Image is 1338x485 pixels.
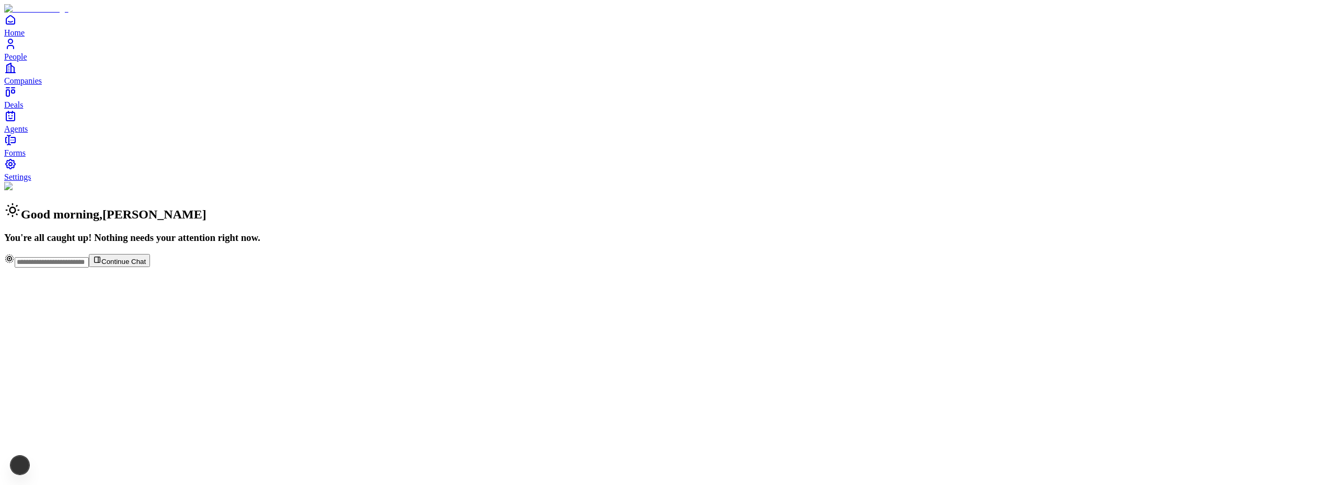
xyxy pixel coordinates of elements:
a: Companies [4,62,1334,85]
span: Agents [4,124,28,133]
span: Deals [4,100,23,109]
span: Settings [4,172,31,181]
a: Home [4,14,1334,37]
a: People [4,38,1334,61]
h2: Good morning , [PERSON_NAME] [4,202,1334,222]
span: People [4,52,27,61]
div: Continue Chat [4,253,1334,268]
h3: You're all caught up! Nothing needs your attention right now. [4,232,1334,244]
button: Continue Chat [89,254,150,267]
span: Continue Chat [101,258,146,265]
span: Home [4,28,25,37]
img: Background [4,182,53,191]
span: Forms [4,148,26,157]
a: Agents [4,110,1334,133]
a: Settings [4,158,1334,181]
a: Deals [4,86,1334,109]
img: Item Brain Logo [4,4,68,14]
span: Companies [4,76,42,85]
a: Forms [4,134,1334,157]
